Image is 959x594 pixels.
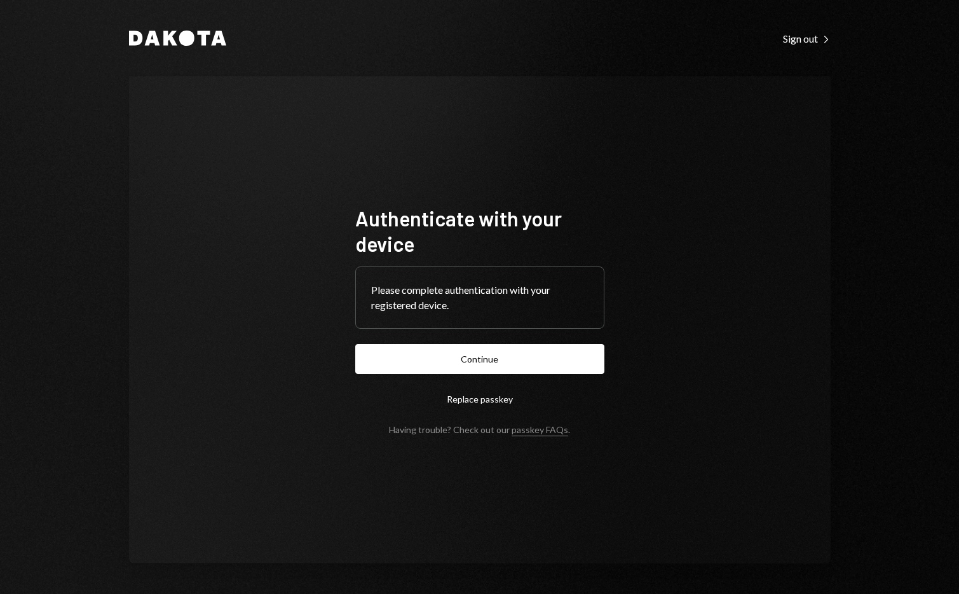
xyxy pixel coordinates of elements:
[355,344,604,374] button: Continue
[355,205,604,256] h1: Authenticate with your device
[389,424,570,435] div: Having trouble? Check out our .
[783,31,831,45] a: Sign out
[512,424,568,436] a: passkey FAQs
[355,384,604,414] button: Replace passkey
[783,32,831,45] div: Sign out
[371,282,588,313] div: Please complete authentication with your registered device.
